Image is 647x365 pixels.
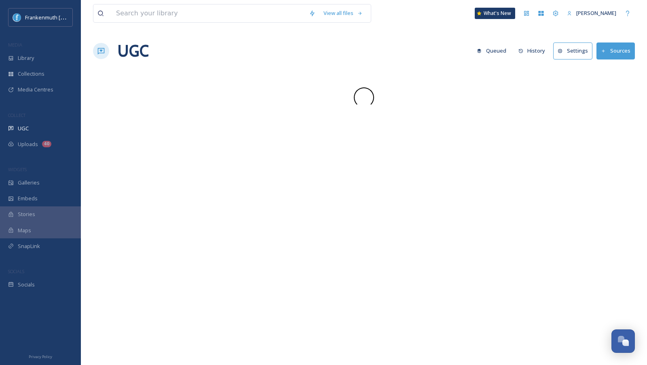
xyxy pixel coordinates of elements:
span: UGC [18,125,29,132]
a: [PERSON_NAME] [563,5,620,21]
span: Embeds [18,195,38,202]
span: WIDGETS [8,166,27,172]
span: SOCIALS [8,268,24,274]
a: History [514,43,554,59]
span: SnapLink [18,242,40,250]
button: History [514,43,550,59]
span: Privacy Policy [29,354,52,359]
span: MEDIA [8,42,22,48]
span: [PERSON_NAME] [576,9,616,17]
span: COLLECT [8,112,25,118]
div: 40 [42,141,51,147]
input: Search your library [112,4,305,22]
span: Media Centres [18,86,53,93]
span: Maps [18,227,31,234]
span: Library [18,54,34,62]
span: Uploads [18,140,38,148]
a: Privacy Policy [29,351,52,361]
a: What's New [475,8,515,19]
a: UGC [117,39,149,63]
span: Galleries [18,179,40,187]
span: Collections [18,70,44,78]
button: Queued [473,43,510,59]
a: Settings [553,42,596,59]
button: Settings [553,42,592,59]
button: Sources [596,42,635,59]
span: Stories [18,210,35,218]
span: Frankenmuth [US_STATE] [25,13,86,21]
span: Socials [18,281,35,289]
a: Queued [473,43,514,59]
a: View all files [319,5,367,21]
img: Social%20Media%20PFP%202025.jpg [13,13,21,21]
button: Open Chat [611,329,635,353]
